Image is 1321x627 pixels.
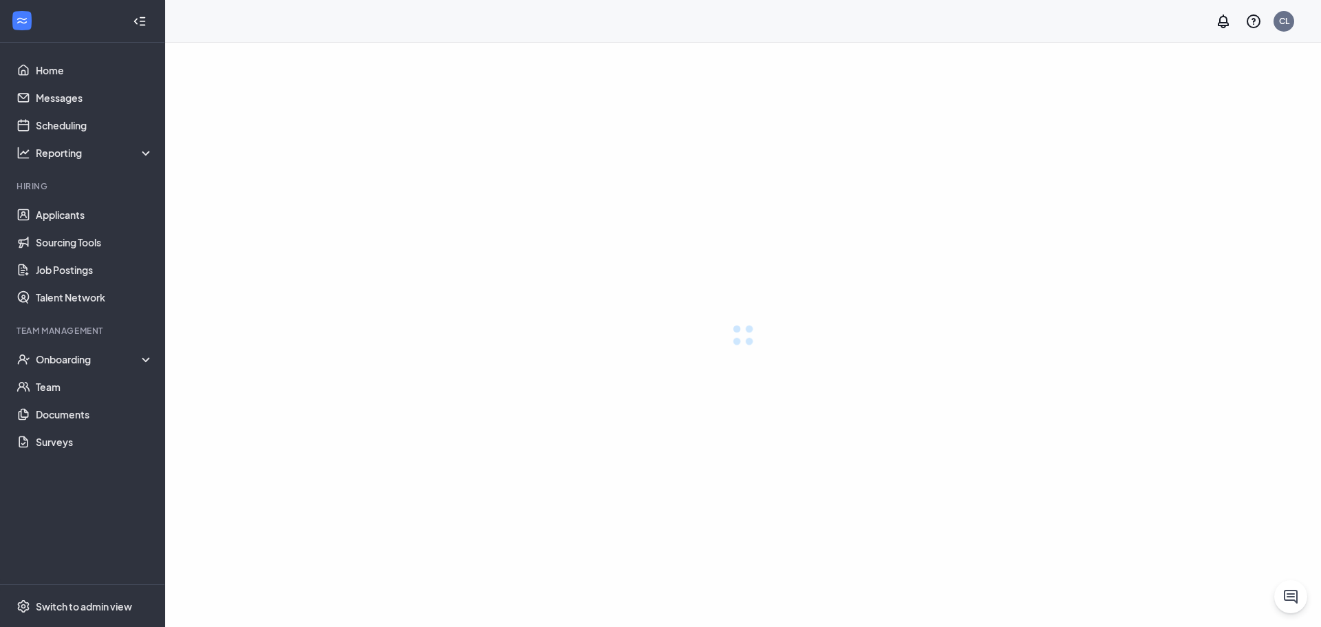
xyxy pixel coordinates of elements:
[133,14,147,28] svg: Collapse
[36,146,154,160] div: Reporting
[36,401,153,428] a: Documents
[36,428,153,456] a: Surveys
[36,256,153,284] a: Job Postings
[17,325,151,337] div: Team Management
[36,352,154,366] div: Onboarding
[36,84,153,111] a: Messages
[36,229,153,256] a: Sourcing Tools
[1215,13,1232,30] svg: Notifications
[1279,15,1289,27] div: CL
[17,599,30,613] svg: Settings
[36,56,153,84] a: Home
[36,111,153,139] a: Scheduling
[15,14,29,28] svg: WorkstreamLogo
[1245,13,1262,30] svg: QuestionInfo
[1282,588,1299,605] svg: ChatActive
[36,373,153,401] a: Team
[36,599,132,613] div: Switch to admin view
[36,284,153,311] a: Talent Network
[1274,580,1307,613] button: ChatActive
[17,180,151,192] div: Hiring
[36,201,153,229] a: Applicants
[17,352,30,366] svg: UserCheck
[17,146,30,160] svg: Analysis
